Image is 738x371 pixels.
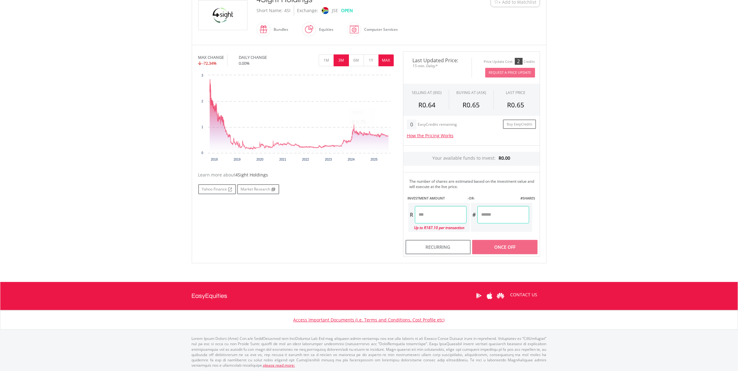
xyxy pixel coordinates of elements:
[456,90,486,95] span: BUYING AT (ASK)
[201,74,203,77] text: 3
[319,54,334,66] button: 1M
[378,54,394,66] button: MAX
[201,125,203,129] text: 1
[279,158,286,161] text: 2021
[198,172,394,178] div: Learn more about
[410,179,537,189] div: The number of shares are estimated based on the investment value and will execute at the live price.
[203,60,217,66] span: -72.34%
[506,286,542,303] a: CONTACT US
[412,90,442,95] div: SELLING AT (BID)
[233,158,241,161] text: 2019
[484,286,495,305] a: Apple
[370,158,378,161] text: 2025
[499,155,510,161] span: R0.00
[263,363,295,368] a: please read more:
[201,100,203,103] text: 2
[407,120,416,129] div: 0
[198,54,224,60] div: MAX CHANGE
[211,158,218,161] text: 2018
[192,282,228,310] a: EasyEquities
[515,58,523,65] div: 2
[271,22,289,37] div: Bundles
[418,122,457,128] div: EasyCredits remaining
[349,54,364,66] button: 6M
[408,206,415,223] div: R
[463,101,480,109] span: R0.65
[341,5,353,16] div: OPEN
[322,7,328,14] img: jse.png
[407,133,454,139] a: How the Pricing Works
[348,158,355,161] text: 2024
[468,196,475,201] label: -OR-
[364,54,379,66] button: 1Y
[198,184,236,194] a: Yahoo Finance
[198,72,393,166] svg: Interactive chart
[418,101,435,109] span: R0.64
[284,5,291,16] div: 4SI
[334,54,349,66] button: 3M
[471,206,477,223] div: #
[192,336,547,368] p: Lorem Ipsum Dolors (Ame) Con a/e SeddOeiusmod tem InciDiduntut Lab Etd mag aliquaen admin veniamq...
[408,196,445,201] label: INVESTMENT AMOUNT
[472,240,537,254] div: Once Off
[503,120,536,129] a: Buy EasyCredits
[297,5,318,16] div: Exchange:
[237,184,279,194] a: Market Research
[524,59,535,64] div: Credits
[520,196,535,201] label: #SHARES
[332,5,338,16] div: JSE
[256,158,263,161] text: 2020
[201,151,203,155] text: 0
[236,172,268,178] span: 4Sight Holdings
[239,54,288,60] div: DAILY CHANGE
[406,240,471,254] div: Recurring
[294,317,445,323] a: Access Important Documents (i.e. Terms and Conditions, Cost Profile etc)
[484,59,514,64] div: Price Update Cost:
[495,286,506,305] a: Huawei
[316,22,334,37] div: Equities
[485,68,535,77] button: Request A Price Update
[408,58,467,63] span: Last Updated Price:
[198,72,394,166] div: Chart. Highcharts interactive chart.
[473,286,484,305] a: Google Play
[361,22,398,37] div: Computer Services
[302,158,309,161] text: 2022
[403,152,540,166] div: Your available funds to invest:
[506,90,526,95] div: LAST PRICE
[239,60,250,66] span: 0.00%
[325,158,332,161] text: 2023
[408,63,467,69] span: 15-min. Delay*
[408,223,467,232] div: Up to R187.10 per transaction
[257,5,283,16] div: Short Name:
[507,101,524,109] span: R0.65
[200,1,246,30] img: EQU.ZA.4SI.png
